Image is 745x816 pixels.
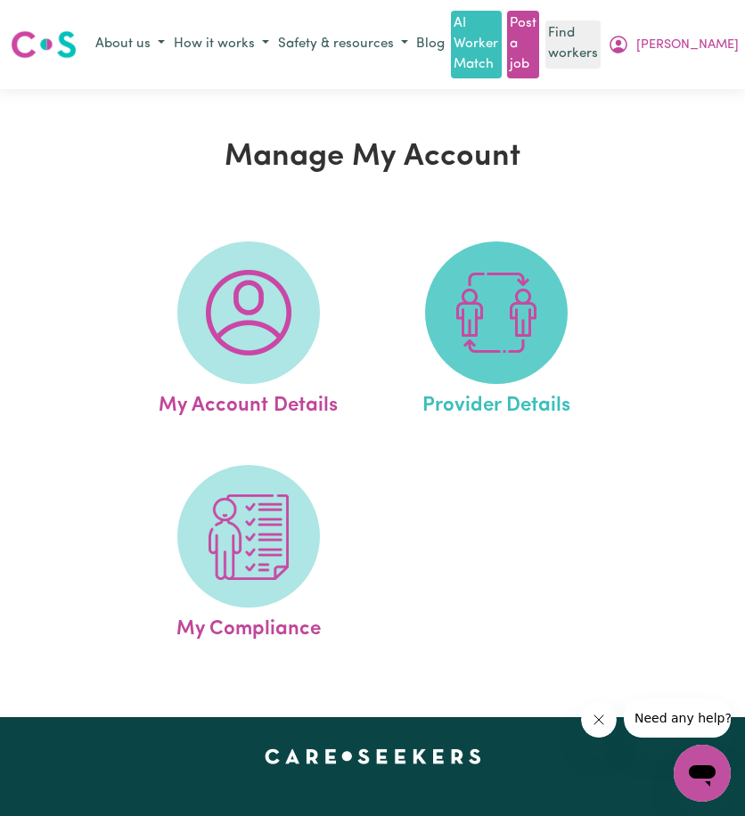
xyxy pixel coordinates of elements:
[11,12,108,27] span: Need any help?
[274,30,413,60] button: Safety & resources
[129,241,367,421] a: My Account Details
[422,384,570,421] span: Provider Details
[11,24,77,65] a: Careseekers logo
[507,11,539,78] a: Post a job
[545,20,601,69] a: Find workers
[91,30,169,60] button: About us
[265,749,481,763] a: Careseekers home page
[413,31,448,59] a: Blog
[451,11,501,78] a: AI Worker Match
[624,698,731,738] iframe: Message from company
[674,745,731,802] iframe: Button to launch messaging window
[11,29,77,61] img: Careseekers logo
[169,30,274,60] button: How it works
[129,465,367,645] a: My Compliance
[378,241,616,421] a: Provider Details
[73,139,673,175] h1: Manage My Account
[603,29,743,60] button: My Account
[176,608,321,645] span: My Compliance
[581,702,617,738] iframe: Close message
[159,384,338,421] span: My Account Details
[636,36,739,55] span: [PERSON_NAME]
